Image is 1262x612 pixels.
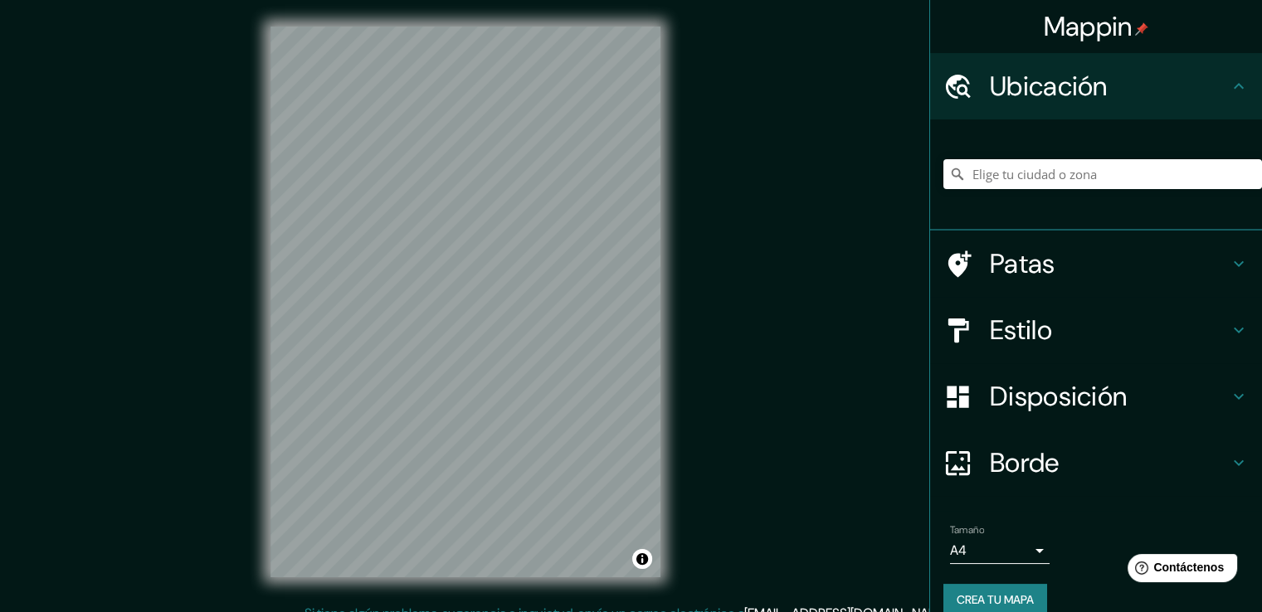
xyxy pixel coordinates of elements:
canvas: Mapa [270,27,660,577]
font: Tamaño [950,523,984,537]
div: Ubicación [930,53,1262,119]
input: Elige tu ciudad o zona [943,159,1262,189]
font: Crea tu mapa [957,592,1034,607]
img: pin-icon.png [1135,22,1148,36]
button: Activar o desactivar atribución [632,549,652,569]
div: Estilo [930,297,1262,363]
font: Estilo [990,313,1052,347]
font: Borde [990,445,1060,480]
font: Ubicación [990,69,1108,104]
font: Disposición [990,379,1127,414]
iframe: Lanzador de widgets de ayuda [1114,547,1244,594]
div: A4 [950,537,1050,564]
div: Patas [930,231,1262,297]
font: Patas [990,246,1055,281]
div: Disposición [930,363,1262,430]
div: Borde [930,430,1262,496]
font: A4 [950,542,967,559]
font: Mappin [1044,9,1133,44]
